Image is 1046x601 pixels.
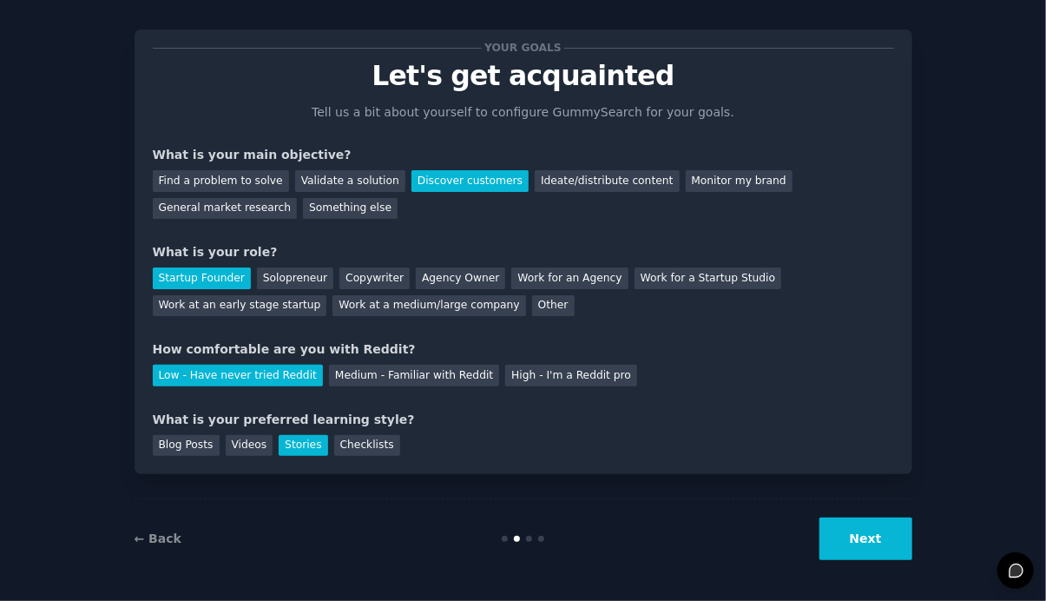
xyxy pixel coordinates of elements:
div: Discover customers [411,170,529,192]
p: Let's get acquainted [153,61,894,91]
div: What is your role? [153,243,894,261]
p: Tell us a bit about yourself to configure GummySearch for your goals. [305,103,742,122]
div: How comfortable are you with Reddit? [153,340,894,359]
div: Copywriter [339,267,410,289]
div: Other [532,295,575,317]
div: Work for an Agency [511,267,628,289]
a: ← Back [135,532,181,545]
div: Work for a Startup Studio [635,267,781,289]
button: Next [819,518,912,560]
div: Monitor my brand [686,170,793,192]
div: Medium - Familiar with Reddit [329,365,499,386]
div: Find a problem to solve [153,170,289,192]
div: Startup Founder [153,267,251,289]
div: General market research [153,198,298,220]
div: Low - Have never tried Reddit [153,365,323,386]
div: What is your main objective? [153,146,894,164]
div: Videos [226,435,273,457]
span: Your goals [482,39,565,57]
div: What is your preferred learning style? [153,411,894,429]
div: Agency Owner [416,267,505,289]
div: Something else [303,198,398,220]
div: Stories [279,435,327,457]
div: Ideate/distribute content [535,170,679,192]
div: Blog Posts [153,435,220,457]
div: Validate a solution [295,170,405,192]
div: High - I'm a Reddit pro [505,365,637,386]
div: Work at an early stage startup [153,295,327,317]
div: Solopreneur [257,267,333,289]
div: Work at a medium/large company [332,295,525,317]
div: Checklists [334,435,400,457]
